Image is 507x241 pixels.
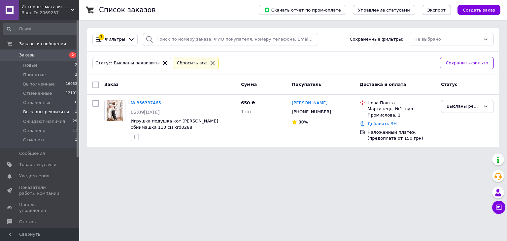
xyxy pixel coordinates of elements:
[23,137,46,143] span: Отменить
[23,119,65,124] span: Ожидают наличия
[457,5,500,15] button: Создать заказ
[23,100,51,106] span: Оплаченные
[358,8,410,13] span: Управление статусами
[21,4,71,10] span: Интернет-магазин одежды и игрушек Modina
[131,110,160,115] span: 02:09[DATE]
[451,7,500,12] a: Создать заказ
[440,57,494,70] button: Сохранить фильтр
[73,128,77,134] span: 13
[94,60,161,67] div: Статус: Высланы реквизиты
[66,81,77,87] span: 16053
[104,100,125,121] a: Фото товару
[75,72,77,78] span: 2
[23,128,45,134] span: Оплачено
[21,10,79,16] div: Ваш ID: 2069237
[368,100,436,106] div: Нова Пошта
[75,100,77,106] span: 0
[292,109,331,114] span: [PHONE_NUMBER]
[143,33,319,46] input: Поиск по номеру заказа, ФИО покупателя, номеру телефона, Email, номеру накладной
[360,82,406,87] span: Доставка и оплата
[131,100,161,105] a: № 356387465
[19,162,56,168] span: Товары и услуги
[241,109,253,114] span: 1 шт.
[107,100,123,121] img: Фото товару
[23,72,46,78] span: Принятые
[353,5,415,15] button: Управление статусами
[19,185,61,196] span: Показатели работы компании
[447,103,480,110] div: Высланы реквизиты
[99,6,156,14] h1: Список заказов
[298,120,308,124] span: 80%
[23,90,52,96] span: Отмененные
[492,201,505,214] button: Чат с покупателем
[292,82,321,87] span: Покупатель
[264,7,341,13] span: Скачать отчет по пром-оплате
[73,119,77,124] span: 29
[446,60,488,67] span: Сохранить фильтр
[66,90,77,96] span: 12101
[175,60,208,67] div: Сбросить все
[23,81,55,87] span: Выполненные
[19,173,49,179] span: Уведомления
[75,62,77,68] span: 2
[414,36,480,43] div: Не выбрано
[368,106,436,118] div: Марганець, №1: вул. Промислова, 1
[131,119,218,130] a: Игрушка подушка кот [PERSON_NAME] обнимашка 110 см krd0288
[463,8,495,13] span: Создать заказ
[23,109,69,115] span: Высланы реквизиты
[19,151,45,156] span: Сообщения
[368,129,436,141] div: Наложенный платеж (предоплата от 150 грн)
[104,82,118,87] span: Заказ
[427,8,446,13] span: Экспорт
[23,62,38,68] span: Новые
[19,41,66,47] span: Заказы и сообщения
[19,219,37,225] span: Отзывы
[3,23,78,35] input: Поиск
[368,121,397,126] a: Добавить ЭН
[441,82,457,87] span: Статус
[105,36,125,43] span: Фильтры
[292,100,327,106] a: [PERSON_NAME]
[75,137,77,143] span: 1
[75,109,77,115] span: 1
[19,202,61,214] span: Панель управления
[259,5,346,15] button: Скачать отчет по пром-оплате
[241,82,257,87] span: Сумма
[422,5,451,15] button: Экспорт
[69,52,76,58] span: 2
[350,36,403,43] span: Сохраненные фильтры:
[98,34,104,40] div: 1
[241,100,255,105] span: 650 ₴
[19,52,35,58] span: Заказы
